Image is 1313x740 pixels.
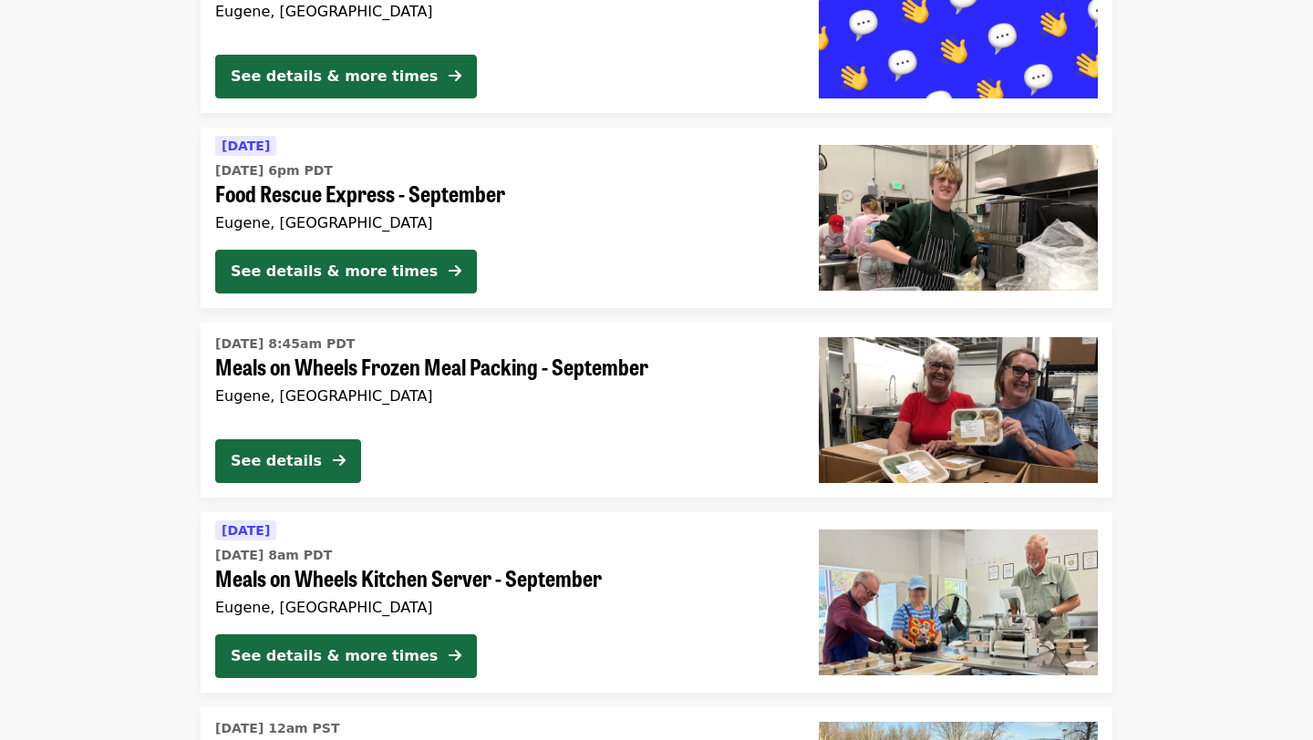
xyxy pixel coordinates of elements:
[819,337,1098,483] img: Meals on Wheels Frozen Meal Packing - September organized by FOOD For Lane County
[201,323,1112,498] a: See details for "Meals on Wheels Frozen Meal Packing - September"
[215,546,332,565] time: [DATE] 8am PDT
[215,214,790,231] div: Eugene, [GEOGRAPHIC_DATA]
[201,512,1112,693] a: See details for "Meals on Wheels Kitchen Server - September"
[215,719,339,738] time: [DATE] 12am PST
[215,387,790,405] div: Eugene, [GEOGRAPHIC_DATA]
[215,3,790,20] div: Eugene, [GEOGRAPHIC_DATA]
[215,334,355,354] time: [DATE] 8:45am PDT
[215,180,790,207] span: Food Rescue Express - September
[215,250,477,293] button: See details & more times
[819,145,1098,291] img: Food Rescue Express - September organized by FOOD For Lane County
[215,55,477,98] button: See details & more times
[231,66,438,87] div: See details & more times
[449,67,461,85] i: arrow-right icon
[215,599,790,616] div: Eugene, [GEOGRAPHIC_DATA]
[333,452,346,469] i: arrow-right icon
[231,261,438,283] div: See details & more times
[449,262,461,280] i: arrow-right icon
[222,139,270,153] span: [DATE]
[231,450,322,472] div: See details
[449,647,461,664] i: arrow-right icon
[215,161,333,180] time: [DATE] 6pm PDT
[215,634,477,678] button: See details & more times
[215,565,790,591] span: Meals on Wheels Kitchen Server - September
[819,529,1098,675] img: Meals on Wheels Kitchen Server - September organized by FOOD For Lane County
[215,354,790,380] span: Meals on Wheels Frozen Meal Packing - September
[222,523,270,538] span: [DATE]
[215,439,361,483] button: See details
[201,128,1112,308] a: See details for "Food Rescue Express - September"
[231,645,438,667] div: See details & more times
